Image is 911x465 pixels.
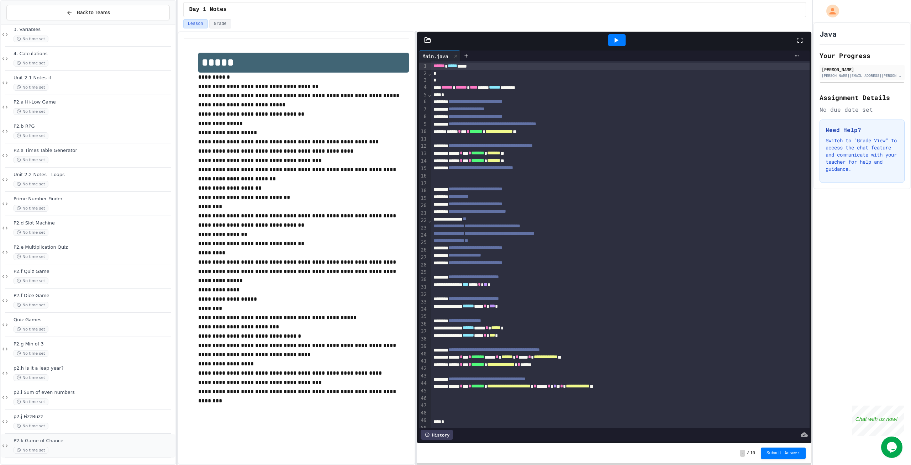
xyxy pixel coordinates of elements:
div: 25 [419,239,428,247]
div: [PERSON_NAME][EMAIL_ADDRESS][PERSON_NAME][DOMAIN_NAME][PERSON_NAME] [822,73,902,78]
span: Fold line [428,217,431,223]
span: Day 1 Notes [189,5,227,14]
button: Submit Answer [761,448,806,459]
div: History [421,430,453,440]
div: 30 [419,276,428,284]
div: 36 [419,321,428,328]
span: p2.h Is it a leap year? [14,365,174,371]
iframe: chat widget [881,437,904,458]
h1: Java [820,29,837,39]
div: 7 [419,106,428,113]
div: 10 [419,128,428,136]
div: 13 [419,150,428,158]
div: 32 [419,291,428,298]
span: P2.d Slot Machine [14,220,174,226]
span: Unit 2.2 Notes - Loops [14,172,174,178]
div: 18 [419,187,428,195]
span: No time set [14,374,48,381]
div: 19 [419,195,428,202]
span: p2.j FizzBuzz [14,414,174,420]
h3: Need Help? [826,126,899,134]
span: Back to Teams [77,9,110,16]
span: Submit Answer [767,450,800,456]
div: 11 [419,136,428,143]
div: 35 [419,313,428,321]
h2: Assignment Details [820,93,905,102]
div: Main.java [419,51,460,61]
div: 44 [419,380,428,387]
span: P2.a Hi-Low Game [14,99,174,105]
span: No time set [14,157,48,163]
div: My Account [819,3,841,19]
div: 50 [419,424,428,432]
div: 16 [419,173,428,180]
div: Main.java [419,52,452,60]
div: 12 [419,143,428,150]
div: 2 [419,70,428,77]
span: No time set [14,302,48,308]
div: 5 [419,91,428,99]
h2: Your Progress [820,51,905,60]
div: 39 [419,343,428,350]
div: 46 [419,395,428,402]
span: Fold line [428,92,431,97]
button: Lesson [183,19,208,28]
span: No time set [14,229,48,236]
div: 14 [419,158,428,165]
div: 4 [419,84,428,91]
div: 9 [419,121,428,128]
span: P2.f Dice Game [14,293,174,299]
iframe: chat widget [852,406,904,436]
div: 1 [419,63,428,70]
div: 34 [419,306,428,313]
span: No time set [14,326,48,333]
button: Back to Teams [6,5,170,20]
div: 45 [419,387,428,395]
span: P2.a Times Table Generator [14,148,174,154]
div: 8 [419,113,428,121]
p: Switch to "Grade View" to access the chat feature and communicate with your teacher for help and ... [826,137,899,173]
span: No time set [14,181,48,187]
div: 49 [419,417,428,424]
span: 4. Calculations [14,51,174,57]
div: 20 [419,202,428,210]
span: No time set [14,253,48,260]
div: 22 [419,217,428,224]
span: 3. Variables [14,27,174,33]
span: P2.f Quiz Game [14,269,174,275]
div: 24 [419,232,428,239]
div: 3 [419,77,428,84]
span: Unit 2.1 Notes-if [14,75,174,81]
span: P2.k Game of Chance [14,438,174,444]
span: P2.b RPG [14,123,174,130]
span: No time set [14,84,48,91]
div: No due date set [820,105,905,114]
span: No time set [14,278,48,284]
span: P2.e Multiplication Quiz [14,244,174,250]
div: 42 [419,365,428,372]
span: Prime Number Finder [14,196,174,202]
span: P2.g Min of 3 [14,341,174,347]
span: 10 [750,450,755,456]
span: p2.i Sum of even numbers [14,390,174,396]
div: 27 [419,254,428,261]
span: No time set [14,60,48,67]
span: No time set [14,108,48,115]
div: 37 [419,328,428,335]
div: 41 [419,358,428,365]
div: 43 [419,372,428,380]
span: Fold line [428,70,431,76]
span: No time set [14,447,48,454]
div: 21 [419,210,428,217]
div: 33 [419,298,428,306]
span: No time set [14,132,48,139]
span: - [740,450,745,457]
span: / [747,450,749,456]
div: 23 [419,224,428,232]
span: No time set [14,350,48,357]
div: 17 [419,180,428,187]
span: No time set [14,398,48,405]
span: No time set [14,36,48,42]
div: 31 [419,284,428,291]
div: 28 [419,261,428,269]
